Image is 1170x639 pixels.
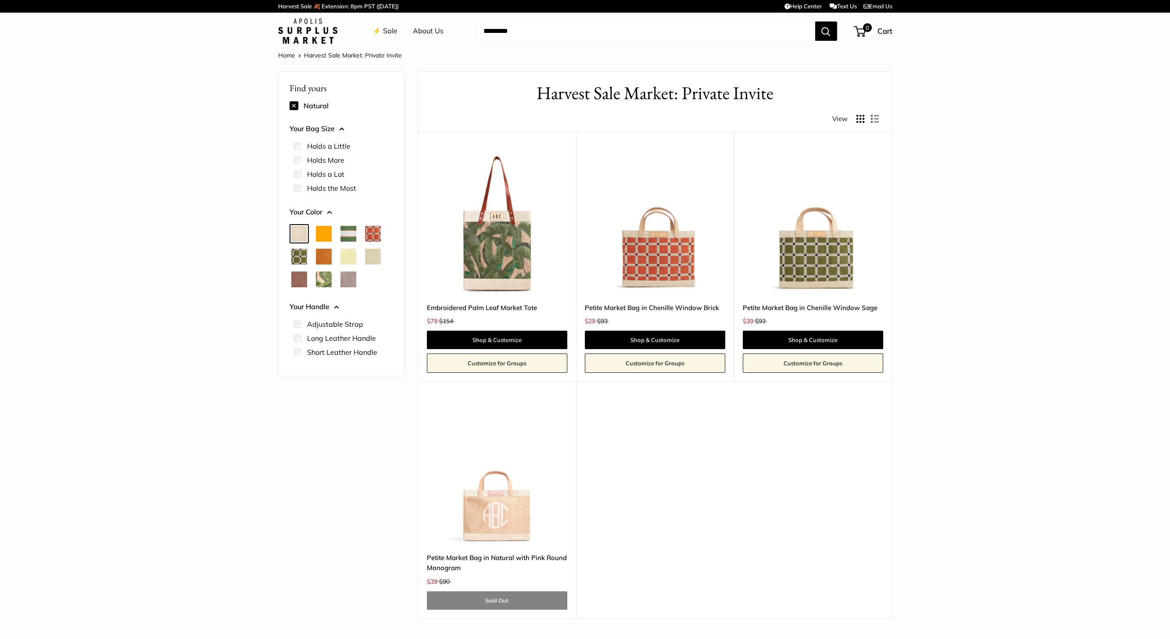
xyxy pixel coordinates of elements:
[431,80,879,106] h1: Harvest Sale Market: Private Invite
[476,21,815,41] input: Search...
[307,333,376,343] label: Long Leather Handle
[743,317,753,325] span: $39
[307,141,351,151] label: Holds a Little
[291,226,307,242] button: Natural
[307,319,363,329] label: Adjustable Strap
[743,353,883,373] a: Customize for Groups
[307,169,344,179] label: Holds a Lot
[304,51,402,59] span: Harvest Sale Market: Private Invite
[439,317,453,325] span: $154
[427,154,567,294] a: Embroidered Palm Leaf Market Totedescription_A multi-layered motif with eight varying thread colors.
[863,3,892,10] a: Email Us
[427,403,567,544] img: description_Make it yours with monogram.
[340,249,356,264] button: Daisy
[830,3,856,10] a: Text Us
[291,271,307,287] button: Mustang
[815,21,837,41] button: Search
[784,3,822,10] a: Help Center
[365,226,381,242] button: Chenille Window Brick
[365,249,381,264] button: Mint Sorbet
[307,183,356,193] label: Holds the Most
[585,154,725,294] a: Petite Market Bag in Chenille Window BrickPetite Market Bag in Chenille Window Brick
[856,115,864,123] button: Display products as grid
[832,113,848,125] span: View
[427,331,567,349] a: Shop & Customize
[427,317,437,325] span: $79
[427,353,567,373] a: Customize for Groups
[855,24,892,38] a: 0 Cart
[439,578,450,585] span: $90
[413,25,444,38] a: About Us
[871,115,879,123] button: Display products as list
[597,317,608,325] span: $93
[340,271,356,287] button: Taupe
[316,271,332,287] button: Palm Leaf
[427,154,567,294] img: Embroidered Palm Leaf Market Tote
[307,155,344,165] label: Holds More
[743,331,883,349] a: Shop & Customize
[278,51,295,59] a: Home
[427,578,437,585] span: $39
[290,99,393,113] div: Natural
[427,403,567,544] a: description_Make it yours with monogram.Petite Market Bag in Natural with Pink Round Monogram
[585,331,725,349] a: Shop & Customize
[307,347,377,357] label: Short Leather Handle
[372,25,397,38] a: ⚡️ Sale
[755,317,766,325] span: $93
[290,300,393,314] button: Your Handle
[743,154,883,294] img: Petite Market Bag in Chenille Window Sage
[278,18,337,44] img: Apolis: Surplus Market
[340,226,356,242] button: Court Green
[290,206,393,219] button: Your Color
[743,303,883,313] a: Petite Market Bag in Chenille Window Sage
[743,154,883,294] a: Petite Market Bag in Chenille Window SagePetite Market Bag in Chenille Window Sage
[862,23,871,32] span: 0
[585,317,595,325] span: $29
[316,226,332,242] button: Orange
[427,303,567,313] a: Embroidered Palm Leaf Market Tote
[427,553,567,573] a: Petite Market Bag in Natural with Pink Round Monogram
[877,26,892,36] span: Cart
[291,249,307,264] button: Chenille Window Sage
[585,303,725,313] a: Petite Market Bag in Chenille Window Brick
[585,353,725,373] a: Customize for Groups
[290,79,393,96] p: Find yours
[316,249,332,264] button: Cognac
[427,591,567,610] a: Sold Out
[585,154,725,294] img: Petite Market Bag in Chenille Window Brick
[290,122,393,136] button: Your Bag Size
[278,50,402,61] nav: Breadcrumb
